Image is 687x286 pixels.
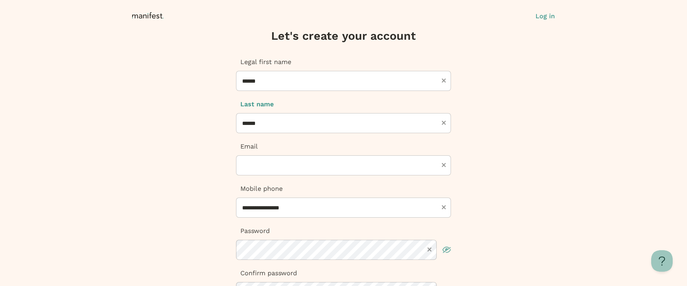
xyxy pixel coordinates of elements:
[236,226,451,236] p: Password
[236,184,451,193] p: Mobile phone
[236,142,451,151] p: Email
[535,11,555,21] button: Log in
[236,57,451,67] p: Legal first name
[236,29,451,43] h3: Let's create your account
[236,268,451,278] p: Confirm password
[651,250,673,272] iframe: Toggle Customer Support
[236,100,451,109] p: Last name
